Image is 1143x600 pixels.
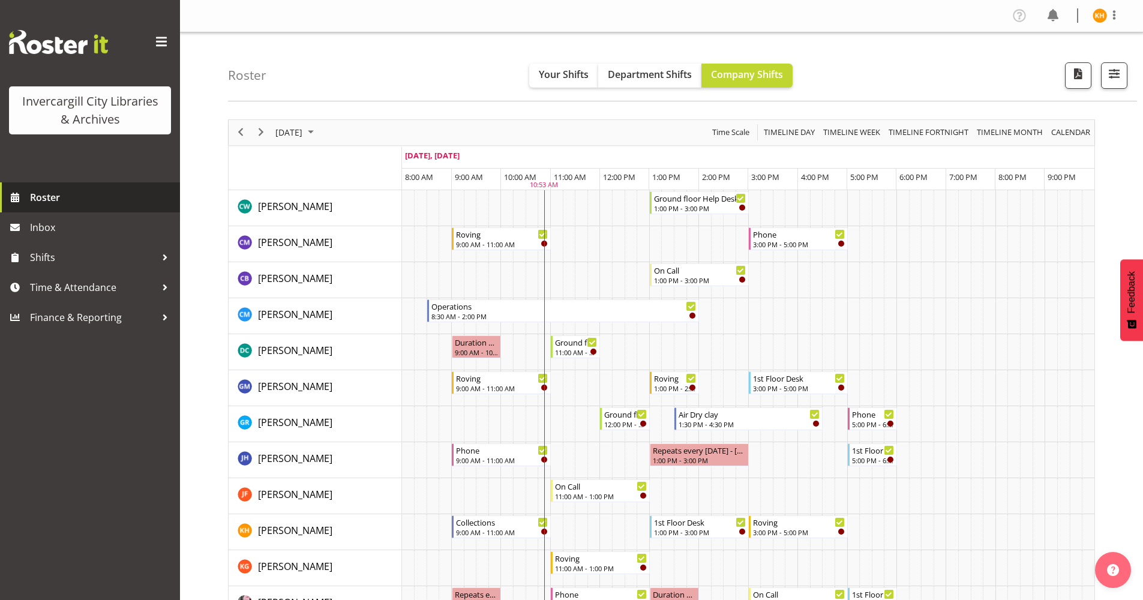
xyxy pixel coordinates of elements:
div: 1:00 PM - 3:00 PM [654,275,746,285]
div: previous period [230,120,251,145]
span: Roster [30,188,174,206]
span: [PERSON_NAME] [258,272,332,285]
div: 12:00 PM - 1:00 PM [604,419,646,429]
div: Jillian Hunter"s event - Phone Begin From Wednesday, October 1, 2025 at 9:00:00 AM GMT+13:00 Ends... [452,443,551,466]
div: Roving [456,372,548,384]
a: [PERSON_NAME] [258,271,332,286]
a: [PERSON_NAME] [258,559,332,574]
div: 3:00 PM - 5:00 PM [753,527,845,537]
div: Donald Cunningham"s event - Ground floor Help Desk Begin From Wednesday, October 1, 2025 at 11:00... [551,335,600,358]
span: [PERSON_NAME] [258,236,332,249]
div: Roving [654,372,696,384]
div: 3:00 PM - 5:00 PM [753,383,845,393]
div: Kaela Harley"s event - Roving Begin From Wednesday, October 1, 2025 at 3:00:00 PM GMT+13:00 Ends ... [749,515,848,538]
img: help-xxl-2.png [1107,564,1119,576]
div: 1st Floor Desk [852,588,894,600]
span: Finance & Reporting [30,308,156,326]
span: 1:00 PM [652,172,680,182]
span: 2:00 PM [702,172,730,182]
div: Phone [852,408,894,420]
span: [PERSON_NAME] [258,524,332,537]
span: Your Shifts [539,68,589,81]
div: Catherine Wilson"s event - Ground floor Help Desk Begin From Wednesday, October 1, 2025 at 1:00:0... [650,191,749,214]
span: Timeline Week [822,125,881,140]
td: Katie Greene resource [229,550,402,586]
span: Timeline Fortnight [887,125,970,140]
div: Chamique Mamolo"s event - Phone Begin From Wednesday, October 1, 2025 at 3:00:00 PM GMT+13:00 End... [749,227,848,250]
span: 3:00 PM [751,172,779,182]
span: Company Shifts [711,68,783,81]
div: 9:00 AM - 10:00 AM [455,347,498,357]
span: Time & Attendance [30,278,156,296]
div: 1st Floor Desk [753,372,845,384]
button: Month [1049,125,1093,140]
span: [PERSON_NAME] [258,344,332,357]
span: Shifts [30,248,156,266]
span: Feedback [1126,271,1137,313]
div: 1st Floor Desk [654,516,746,528]
img: Rosterit website logo [9,30,108,54]
span: [PERSON_NAME] [258,416,332,429]
span: 4:00 PM [801,172,829,182]
div: 8:30 AM - 2:00 PM [431,311,696,321]
div: Duration 1 hours - [PERSON_NAME] [653,588,696,600]
td: Grace Roscoe-Squires resource [229,406,402,442]
div: Roving [456,228,548,240]
div: 1:00 PM - 3:00 PM [654,203,746,213]
div: Donald Cunningham"s event - Duration 1 hours - Donald Cunningham Begin From Wednesday, October 1,... [452,335,501,358]
div: 11:00 AM - 12:00 PM [555,347,597,357]
div: Repeats every [DATE] - [PERSON_NAME] [653,444,746,456]
div: 1:00 PM - 2:00 PM [654,383,696,393]
div: Invercargill City Libraries & Archives [21,92,159,128]
span: Time Scale [711,125,751,140]
td: Jillian Hunter resource [229,442,402,478]
a: [PERSON_NAME] [258,379,332,394]
div: Gabriel McKay Smith"s event - Roving Begin From Wednesday, October 1, 2025 at 1:00:00 PM GMT+13:0... [650,371,699,394]
td: Kaela Harley resource [229,514,402,550]
span: Department Shifts [608,68,692,81]
div: Ground floor Help Desk [604,408,646,420]
a: [PERSON_NAME] [258,307,332,322]
td: Joanne Forbes resource [229,478,402,514]
div: Phone [555,588,647,600]
button: Previous [233,125,249,140]
div: 1:30 PM - 4:30 PM [679,419,820,429]
span: [PERSON_NAME] [258,488,332,501]
div: Gabriel McKay Smith"s event - 1st Floor Desk Begin From Wednesday, October 1, 2025 at 3:00:00 PM ... [749,371,848,394]
div: Gabriel McKay Smith"s event - Roving Begin From Wednesday, October 1, 2025 at 9:00:00 AM GMT+13:0... [452,371,551,394]
span: 7:00 PM [949,172,977,182]
div: Kaela Harley"s event - Collections Begin From Wednesday, October 1, 2025 at 9:00:00 AM GMT+13:00 ... [452,515,551,538]
button: Timeline Day [762,125,817,140]
div: On Call [555,480,647,492]
span: Timeline Month [976,125,1044,140]
button: Your Shifts [529,64,598,88]
span: 8:00 AM [405,172,433,182]
td: Cindy Mulrooney resource [229,298,402,334]
div: 11:00 AM - 1:00 PM [555,563,647,573]
div: Jillian Hunter"s event - 1st Floor Desk Begin From Wednesday, October 1, 2025 at 5:00:00 PM GMT+1... [848,443,897,466]
span: 9:00 PM [1048,172,1076,182]
div: Roving [753,516,845,528]
div: 11:00 AM - 1:00 PM [555,491,647,501]
div: 9:00 AM - 11:00 AM [456,455,548,465]
span: 5:00 PM [850,172,878,182]
button: Download a PDF of the roster for the current day [1065,62,1091,89]
td: Catherine Wilson resource [229,190,402,226]
span: 10:00 AM [504,172,536,182]
div: Phone [456,444,548,456]
div: 1:00 PM - 3:00 PM [654,527,746,537]
div: Chris Broad"s event - On Call Begin From Wednesday, October 1, 2025 at 1:00:00 PM GMT+13:00 Ends ... [650,263,749,286]
div: On Call [753,588,845,600]
button: Timeline Week [821,125,883,140]
div: 5:00 PM - 6:00 PM [852,455,894,465]
td: Chamique Mamolo resource [229,226,402,262]
span: [DATE] [274,125,304,140]
a: [PERSON_NAME] [258,235,332,250]
a: [PERSON_NAME] [258,487,332,502]
a: [PERSON_NAME] [258,523,332,538]
div: 9:00 AM - 11:00 AM [456,383,548,393]
a: [PERSON_NAME] [258,199,332,214]
span: 8:00 PM [998,172,1027,182]
div: Duration 1 hours - [PERSON_NAME] [455,336,498,348]
div: Katie Greene"s event - Roving Begin From Wednesday, October 1, 2025 at 11:00:00 AM GMT+13:00 Ends... [551,551,650,574]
